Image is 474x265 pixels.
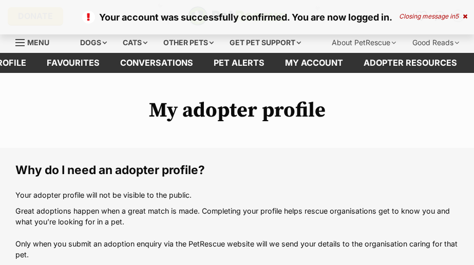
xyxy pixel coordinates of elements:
[73,32,114,53] div: Dogs
[325,32,403,53] div: About PetRescue
[203,53,275,73] a: Pet alerts
[15,190,459,200] p: Your adopter profile will not be visible to the public.
[15,205,459,260] p: Great adoptions happen when a great match is made. Completing your profile helps rescue organisat...
[405,32,466,53] div: Good Reads
[116,32,155,53] div: Cats
[156,32,221,53] div: Other pets
[222,32,308,53] div: Get pet support
[27,38,49,47] span: Menu
[15,32,56,51] a: Menu
[353,53,467,73] a: Adopter resources
[110,53,203,73] a: conversations
[36,53,110,73] a: Favourites
[275,53,353,73] a: My account
[15,163,459,177] legend: Why do I need an adopter profile?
